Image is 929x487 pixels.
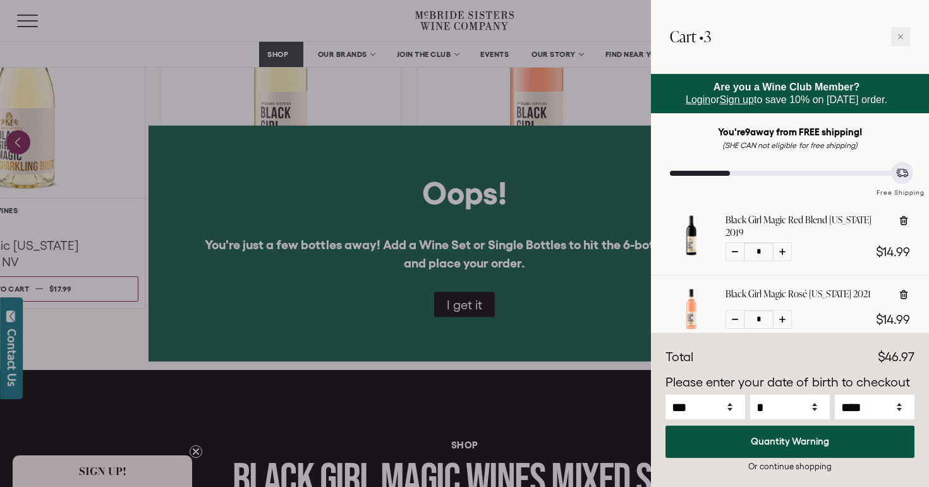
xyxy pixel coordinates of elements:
a: Login [686,94,710,105]
div: Free Shipping [872,176,929,198]
strong: You're away from FREE shipping! [718,126,863,137]
a: Black Girl Magic Red Blend California 2019 [670,245,713,259]
span: 9 [745,126,750,137]
span: 3 [704,26,711,47]
span: or to save 10% on [DATE] order. [686,82,887,105]
a: Black Girl Magic Rosé [US_STATE] 2021 [726,288,871,300]
span: $14.99 [876,245,910,259]
span: $46.97 [878,350,914,364]
div: Total [665,348,693,367]
a: Black Girl Magic Rosé California 2021 [670,319,713,333]
div: Or continue shopping [665,460,914,472]
strong: Are you a Wine Club Member? [713,82,860,92]
a: Black Girl Magic Red Blend [US_STATE] 2019 [726,214,888,239]
h2: Cart • [670,19,711,54]
button: Quantity Warning [665,426,914,458]
em: (SHE CAN not eligible for free shipping) [722,141,858,149]
span: $14.99 [876,312,910,326]
p: Please enter your date of birth to checkout [665,373,914,392]
a: Sign up [720,94,754,105]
